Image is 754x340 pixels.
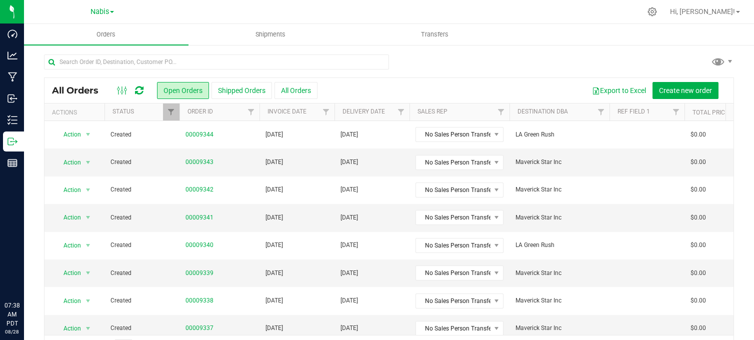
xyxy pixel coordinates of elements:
[110,268,173,278] span: Created
[515,213,603,222] span: Maverick Star Inc
[82,238,94,252] span: select
[243,103,259,120] a: Filter
[187,108,213,115] a: Order ID
[515,130,603,139] span: LA Green Rush
[515,323,603,333] span: Maverick Star Inc
[416,266,490,280] span: No Sales Person Transfer
[585,82,652,99] button: Export to Excel
[416,294,490,308] span: No Sales Person Transfer
[265,268,283,278] span: [DATE]
[274,82,317,99] button: All Orders
[416,183,490,197] span: No Sales Person Transfer
[110,213,173,222] span: Created
[690,323,706,333] span: $0.00
[340,296,358,305] span: [DATE]
[7,136,17,146] inline-svg: Outbound
[652,82,718,99] button: Create new order
[7,72,17,82] inline-svg: Manufacturing
[493,103,509,120] a: Filter
[82,183,94,197] span: select
[185,323,213,333] a: 00009337
[110,185,173,194] span: Created
[340,213,358,222] span: [DATE]
[163,103,179,120] a: Filter
[110,157,173,167] span: Created
[515,240,603,250] span: LA Green Rush
[416,127,490,141] span: No Sales Person Transfer
[82,294,94,308] span: select
[340,130,358,139] span: [DATE]
[690,185,706,194] span: $0.00
[7,115,17,125] inline-svg: Inventory
[54,238,81,252] span: Action
[265,240,283,250] span: [DATE]
[692,109,728,116] a: Total Price
[690,268,706,278] span: $0.00
[659,86,712,94] span: Create new order
[188,24,353,45] a: Shipments
[515,157,603,167] span: Maverick Star Inc
[54,294,81,308] span: Action
[4,328,19,335] p: 08/28
[265,296,283,305] span: [DATE]
[211,82,272,99] button: Shipped Orders
[110,130,173,139] span: Created
[7,158,17,168] inline-svg: Reports
[52,85,108,96] span: All Orders
[54,155,81,169] span: Action
[185,157,213,167] a: 00009343
[352,24,517,45] a: Transfers
[340,323,358,333] span: [DATE]
[54,210,81,224] span: Action
[670,7,735,15] span: Hi, [PERSON_NAME]!
[690,213,706,222] span: $0.00
[185,268,213,278] a: 00009339
[265,323,283,333] span: [DATE]
[267,108,306,115] a: Invoice Date
[690,296,706,305] span: $0.00
[242,30,299,39] span: Shipments
[407,30,462,39] span: Transfers
[82,210,94,224] span: select
[318,103,334,120] a: Filter
[416,155,490,169] span: No Sales Person Transfer
[54,127,81,141] span: Action
[340,268,358,278] span: [DATE]
[157,82,209,99] button: Open Orders
[668,103,684,120] a: Filter
[416,210,490,224] span: No Sales Person Transfer
[54,183,81,197] span: Action
[690,157,706,167] span: $0.00
[646,7,658,16] div: Manage settings
[4,301,19,328] p: 07:38 AM PDT
[416,238,490,252] span: No Sales Person Transfer
[340,157,358,167] span: [DATE]
[110,323,173,333] span: Created
[185,240,213,250] a: 00009340
[265,157,283,167] span: [DATE]
[54,321,81,335] span: Action
[515,185,603,194] span: Maverick Star Inc
[690,240,706,250] span: $0.00
[265,185,283,194] span: [DATE]
[617,108,650,115] a: Ref Field 1
[44,54,389,69] input: Search Order ID, Destination, Customer PO...
[110,240,173,250] span: Created
[82,266,94,280] span: select
[340,240,358,250] span: [DATE]
[340,185,358,194] span: [DATE]
[185,296,213,305] a: 00009338
[90,7,109,16] span: Nabis
[82,155,94,169] span: select
[515,268,603,278] span: Maverick Star Inc
[690,130,706,139] span: $0.00
[593,103,609,120] a: Filter
[82,127,94,141] span: select
[517,108,568,115] a: Destination DBA
[185,213,213,222] a: 00009341
[82,321,94,335] span: select
[185,130,213,139] a: 00009344
[7,93,17,103] inline-svg: Inbound
[83,30,129,39] span: Orders
[393,103,409,120] a: Filter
